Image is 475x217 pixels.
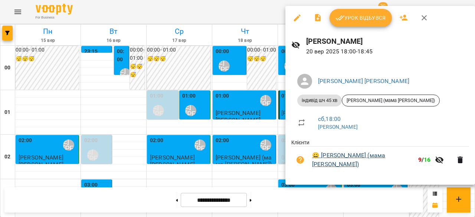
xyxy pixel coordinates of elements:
div: [PERSON_NAME] (мама [PERSON_NAME]) [342,95,440,106]
span: 16 [424,156,430,163]
a: [PERSON_NAME] [PERSON_NAME] [318,78,409,85]
ul: Клієнти [291,139,469,176]
p: 20 вер 2025 18:00 - 18:45 [306,47,469,56]
span: Урок відбувся [335,13,386,22]
b: / [418,156,431,163]
button: Візит ще не сплачено. Додати оплату? [291,151,309,169]
h6: [PERSON_NAME] [306,36,469,47]
span: [PERSON_NAME] (мама [PERSON_NAME]) [342,97,439,104]
a: [PERSON_NAME] [318,124,358,130]
a: сб , 18:00 [318,115,341,122]
a: 😀 [PERSON_NAME] (мама [PERSON_NAME]) [312,151,415,168]
span: індивід шч 45 хв [297,97,342,104]
button: Урок відбувся [330,9,392,27]
span: 9 [418,156,422,163]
